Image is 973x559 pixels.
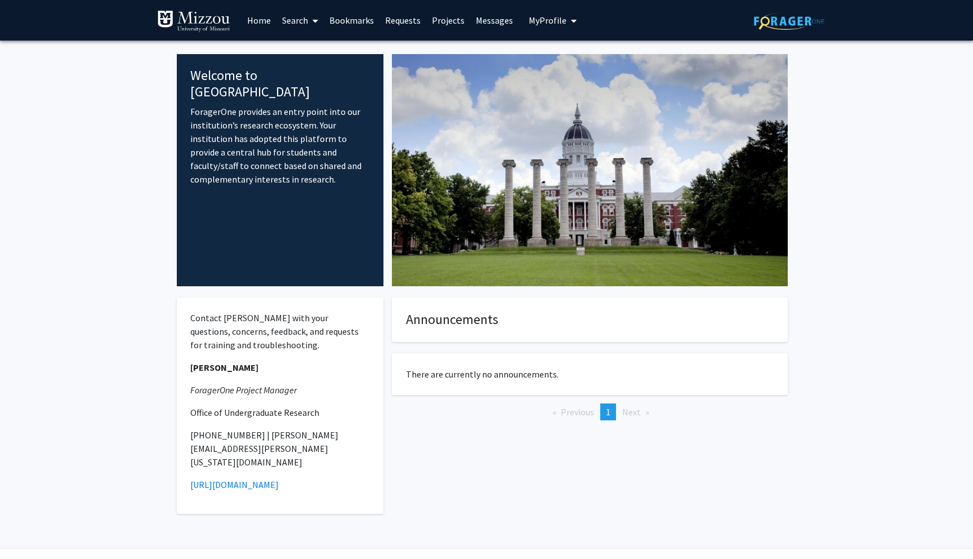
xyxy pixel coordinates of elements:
h4: Welcome to [GEOGRAPHIC_DATA] [190,68,370,100]
strong: [PERSON_NAME] [190,362,258,373]
span: My Profile [529,15,566,26]
span: Previous [561,406,594,418]
em: ForagerOne Project Manager [190,384,297,396]
p: ForagerOne provides an entry point into our institution’s research ecosystem. Your institution ha... [190,105,370,186]
iframe: Chat [8,508,48,551]
p: There are currently no announcements. [406,367,774,381]
a: Search [276,1,324,40]
a: Bookmarks [324,1,380,40]
img: Cover Image [392,54,788,286]
span: 1 [606,406,610,418]
a: Messages [470,1,519,40]
img: ForagerOne Logo [754,12,824,30]
p: Office of Undergraduate Research [190,406,370,419]
img: University of Missouri Logo [157,10,230,33]
a: Projects [426,1,470,40]
a: Requests [380,1,426,40]
a: Home [242,1,276,40]
p: Contact [PERSON_NAME] with your questions, concerns, feedback, and requests for training and trou... [190,311,370,352]
a: [URL][DOMAIN_NAME] [190,479,279,490]
p: [PHONE_NUMBER] | [PERSON_NAME][EMAIL_ADDRESS][PERSON_NAME][US_STATE][DOMAIN_NAME] [190,428,370,469]
h4: Announcements [406,312,774,328]
span: Next [622,406,641,418]
ul: Pagination [392,403,788,420]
